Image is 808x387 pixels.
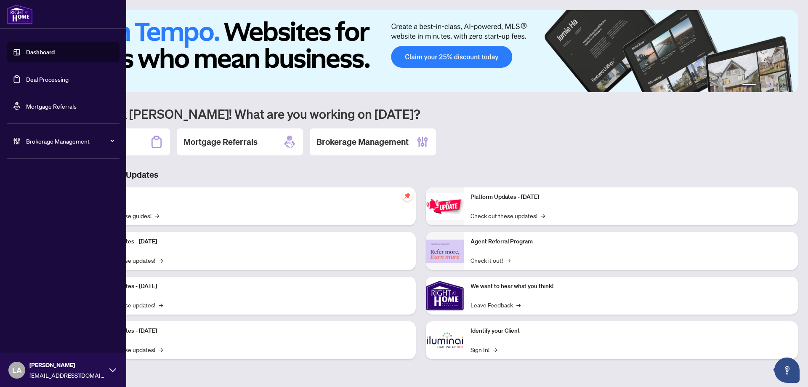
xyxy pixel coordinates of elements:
[470,211,545,220] a: Check out these updates!→
[88,326,409,336] p: Platform Updates - [DATE]
[779,84,783,87] button: 5
[493,345,497,354] span: →
[506,256,510,265] span: →
[44,106,798,122] h1: Welcome back [PERSON_NAME]! What are you working on [DATE]?
[470,256,510,265] a: Check it out!→
[541,211,545,220] span: →
[88,282,409,291] p: Platform Updates - [DATE]
[29,371,105,380] span: [EMAIL_ADDRESS][DOMAIN_NAME]
[470,300,521,310] a: Leave Feedback→
[44,10,798,92] img: Slide 0
[766,84,769,87] button: 3
[155,211,159,220] span: →
[183,136,258,148] h2: Mortgage Referrals
[26,75,69,83] a: Deal Processing
[470,237,791,246] p: Agent Referral Program
[774,358,800,383] button: Open asap
[426,321,464,359] img: Identify your Client
[88,237,409,246] p: Platform Updates - [DATE]
[426,193,464,220] img: Platform Updates - June 23, 2025
[402,191,412,201] span: pushpin
[470,282,791,291] p: We want to hear what you think!
[12,364,22,376] span: LA
[159,256,163,265] span: →
[316,136,409,148] h2: Brokerage Management
[26,136,114,146] span: Brokerage Management
[516,300,521,310] span: →
[159,345,163,354] span: →
[470,345,497,354] a: Sign In!→
[159,300,163,310] span: →
[88,192,409,202] p: Self-Help
[26,48,55,56] a: Dashboard
[773,84,776,87] button: 4
[26,102,77,110] a: Mortgage Referrals
[742,84,756,87] button: 1
[29,360,105,370] span: [PERSON_NAME]
[426,240,464,263] img: Agent Referral Program
[470,326,791,336] p: Identify your Client
[426,277,464,315] img: We want to hear what you think!
[786,84,789,87] button: 6
[470,192,791,202] p: Platform Updates - [DATE]
[7,4,33,24] img: logo
[759,84,763,87] button: 2
[44,169,798,181] h3: Brokerage & Industry Updates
